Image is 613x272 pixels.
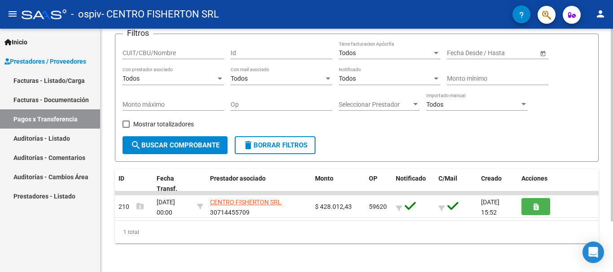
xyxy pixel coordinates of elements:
[339,101,412,108] span: Seleccionar Prestador
[518,169,599,199] datatable-header-cell: Acciones
[131,141,219,149] span: Buscar Comprobante
[477,169,518,199] datatable-header-cell: Creado
[133,119,194,130] span: Mostrar totalizadores
[315,203,352,210] span: $ 428.012,43
[210,199,281,216] span: 30714455709
[153,169,193,199] datatable-header-cell: Fecha Transf.
[4,37,27,47] span: Inicio
[538,48,547,58] button: Open calendar
[115,169,153,199] datatable-header-cell: ID
[392,169,435,199] datatable-header-cell: Notificado
[206,169,311,199] datatable-header-cell: Prestador asociado
[243,141,307,149] span: Borrar Filtros
[210,199,281,206] span: CENTRO FISHERTON SRL
[157,175,177,192] span: Fecha Transf.
[131,140,141,151] mat-icon: search
[311,169,365,199] datatable-header-cell: Monto
[235,136,315,154] button: Borrar Filtros
[595,9,606,19] mat-icon: person
[123,27,153,39] h3: Filtros
[396,175,426,182] span: Notificado
[118,175,124,182] span: ID
[157,199,175,216] span: [DATE] 00:00
[369,203,387,210] span: 59620
[435,169,477,199] datatable-header-cell: C/Mail
[582,242,604,263] div: Open Intercom Messenger
[426,101,443,108] span: Todos
[315,175,333,182] span: Monto
[487,49,531,57] input: Fecha fin
[71,4,101,24] span: - ospiv
[7,9,18,19] mat-icon: menu
[339,75,356,82] span: Todos
[481,199,499,216] span: [DATE] 15:52
[123,136,228,154] button: Buscar Comprobante
[521,175,547,182] span: Acciones
[243,140,254,151] mat-icon: delete
[115,221,599,243] div: 1 total
[369,175,377,182] span: OP
[4,56,86,66] span: Prestadores / Proveedores
[438,175,457,182] span: C/Mail
[210,175,266,182] span: Prestador asociado
[447,49,480,57] input: Fecha inicio
[118,203,144,210] span: 210
[101,4,219,24] span: - CENTRO FISHERTON SRL
[123,75,140,82] span: Todos
[365,169,392,199] datatable-header-cell: OP
[481,175,502,182] span: Creado
[339,49,356,56] span: Todos
[231,75,248,82] span: Todos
